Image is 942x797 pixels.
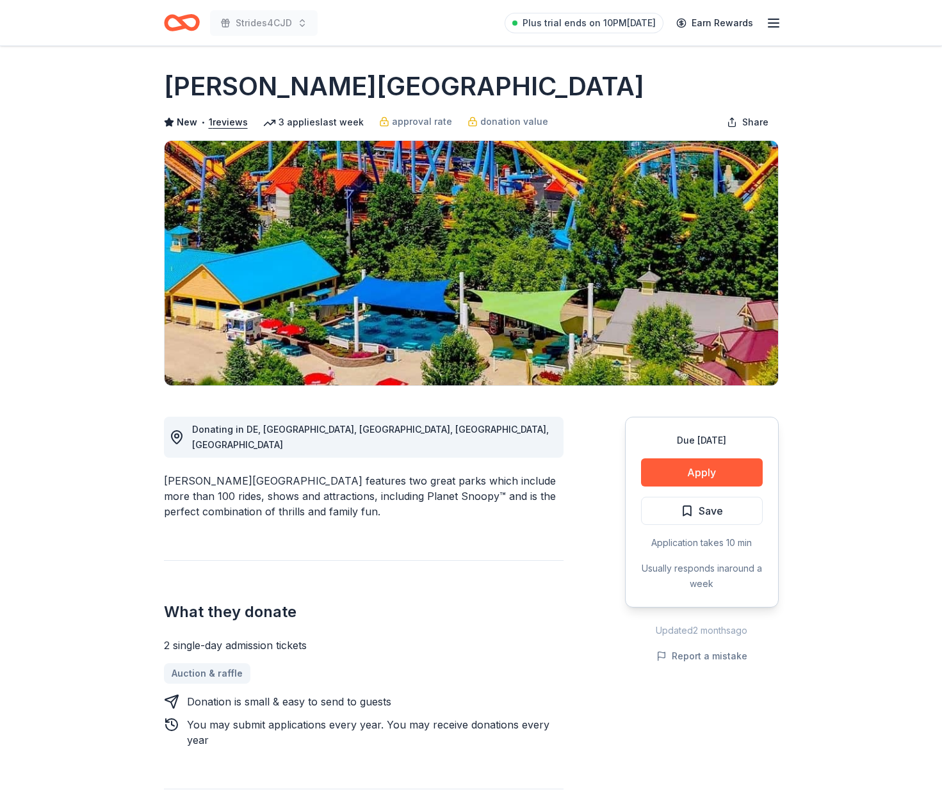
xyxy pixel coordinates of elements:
[717,109,779,135] button: Share
[164,473,564,519] div: [PERSON_NAME][GEOGRAPHIC_DATA] features two great parks which include more than 100 rides, shows ...
[200,117,205,127] span: •
[523,15,656,31] span: Plus trial ends on 10PM[DATE]
[467,114,548,129] a: donation value
[177,115,197,130] span: New
[210,10,318,36] button: Strides4CJD
[187,694,391,709] div: Donation is small & easy to send to guests
[209,115,248,130] button: 1reviews
[641,458,763,487] button: Apply
[263,115,364,130] div: 3 applies last week
[164,638,564,653] div: 2 single-day admission tickets
[641,497,763,525] button: Save
[669,12,761,35] a: Earn Rewards
[236,15,292,31] span: Strides4CJD
[379,114,452,129] a: approval rate
[625,623,779,638] div: Updated 2 months ago
[164,663,250,684] a: Auction & raffle
[164,68,644,104] h1: [PERSON_NAME][GEOGRAPHIC_DATA]
[164,8,200,38] a: Home
[641,433,763,448] div: Due [DATE]
[641,561,763,592] div: Usually responds in around a week
[641,535,763,551] div: Application takes 10 min
[699,503,723,519] span: Save
[187,717,564,748] div: You may submit applications every year . You may receive donations every year
[392,114,452,129] span: approval rate
[656,648,747,664] button: Report a mistake
[742,115,768,130] span: Share
[192,424,549,450] span: Donating in DE, [GEOGRAPHIC_DATA], [GEOGRAPHIC_DATA], [GEOGRAPHIC_DATA], [GEOGRAPHIC_DATA]
[165,141,778,385] img: Image for Dorney Park & Wildwater Kingdom
[505,13,663,33] a: Plus trial ends on 10PM[DATE]
[164,602,564,622] h2: What they donate
[480,114,548,129] span: donation value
